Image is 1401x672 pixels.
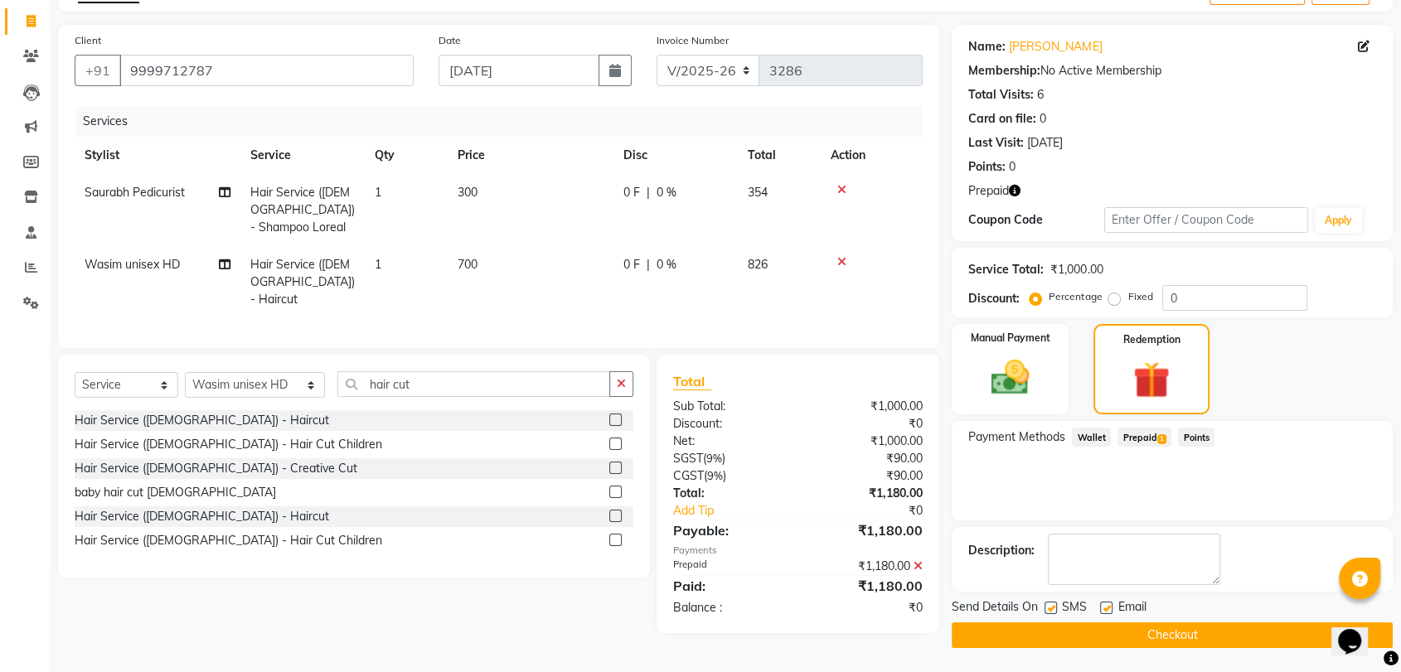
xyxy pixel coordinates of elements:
div: Coupon Code [968,211,1104,229]
span: 0 F [623,184,640,201]
span: 0 F [623,256,640,273]
span: CGST [673,468,704,483]
th: Service [240,137,365,174]
div: Services [76,106,935,137]
div: ₹1,180.00 [798,520,936,540]
div: 6 [1037,86,1044,104]
div: Prepaid [661,558,798,575]
div: 0 [1040,110,1046,128]
div: ₹1,180.00 [798,558,936,575]
span: Hair Service ([DEMOGRAPHIC_DATA]) - Haircut [250,257,355,307]
div: ₹0 [821,502,935,520]
div: Discount: [661,415,798,433]
div: Payable: [661,520,798,540]
label: Redemption [1122,332,1180,347]
th: Price [448,137,613,174]
div: [DATE] [1027,134,1063,152]
input: Search by Name/Mobile/Email/Code [119,55,414,86]
label: Manual Payment [971,331,1050,346]
div: baby hair cut [DEMOGRAPHIC_DATA] [75,484,276,501]
span: 826 [748,257,768,272]
div: Sub Total: [661,398,798,415]
th: Total [738,137,821,174]
iframe: chat widget [1331,606,1384,655]
th: Qty [365,137,448,174]
div: ( ) [661,450,798,467]
label: Date [439,33,461,48]
a: Add Tip [661,502,821,520]
span: Prepaid [1117,428,1171,447]
label: Client [75,33,101,48]
th: Stylist [75,137,240,174]
label: Invoice Number [657,33,729,48]
div: ₹90.00 [798,450,936,467]
div: Last Visit: [968,134,1024,152]
span: Total [673,373,711,390]
div: Total: [661,485,798,502]
span: Wasim unisex HD [85,257,180,272]
div: ₹1,180.00 [798,576,936,596]
span: Send Details On [952,598,1038,619]
span: SGST [673,451,703,466]
span: 1 [375,257,381,272]
th: Disc [613,137,738,174]
div: Membership: [968,62,1040,80]
span: 1 [1157,434,1166,444]
span: 700 [458,257,478,272]
div: Points: [968,158,1006,176]
span: 9% [707,469,723,482]
div: ( ) [661,467,798,485]
a: [PERSON_NAME] [1009,38,1102,56]
div: Paid: [661,576,798,596]
span: | [647,184,650,201]
img: _gift.svg [1122,357,1181,403]
div: 0 [1009,158,1016,176]
span: 0 % [657,184,676,201]
button: +91 [75,55,121,86]
div: Description: [968,542,1035,559]
div: Hair Service ([DEMOGRAPHIC_DATA]) - Haircut [75,508,329,525]
span: Hair Service ([DEMOGRAPHIC_DATA]) - Shampoo Loreal [250,185,355,234]
div: Hair Service ([DEMOGRAPHIC_DATA]) - Haircut [75,412,329,429]
span: Email [1117,598,1146,619]
div: ₹1,180.00 [798,485,936,502]
span: Saurabh Pedicurist [85,185,185,200]
span: Prepaid [968,182,1009,200]
div: ₹0 [798,599,936,616]
div: ₹1,000.00 [798,398,936,415]
div: Name: [968,38,1006,56]
label: Fixed [1127,289,1152,304]
div: ₹90.00 [798,467,936,485]
span: Payment Methods [968,428,1065,446]
img: _cash.svg [979,355,1041,399]
th: Action [821,137,923,174]
input: Enter Offer / Coupon Code [1104,207,1308,233]
div: No Active Membership [968,62,1376,80]
span: | [647,256,650,273]
label: Percentage [1049,289,1102,304]
span: 1 [375,185,381,200]
button: Apply [1315,208,1362,233]
span: Wallet [1072,428,1111,447]
div: Total Visits: [968,86,1034,104]
span: 9% [706,452,722,465]
div: Service Total: [968,261,1044,278]
span: SMS [1062,598,1087,619]
div: ₹0 [798,415,936,433]
div: Hair Service ([DEMOGRAPHIC_DATA]) - Creative Cut [75,460,357,477]
div: Hair Service ([DEMOGRAPHIC_DATA]) - Hair Cut Children [75,532,382,549]
div: Payments [673,544,923,558]
div: Card on file: [968,110,1036,128]
span: 354 [748,185,768,200]
div: Net: [661,433,798,450]
div: ₹1,000.00 [798,433,936,450]
span: 0 % [657,256,676,273]
span: Points [1178,428,1214,447]
span: 300 [458,185,478,200]
div: Balance : [661,599,798,616]
div: Discount: [968,290,1020,307]
button: Checkout [952,622,1393,648]
div: Hair Service ([DEMOGRAPHIC_DATA]) - Hair Cut Children [75,436,382,453]
div: ₹1,000.00 [1050,261,1103,278]
input: Search or Scan [337,371,610,397]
